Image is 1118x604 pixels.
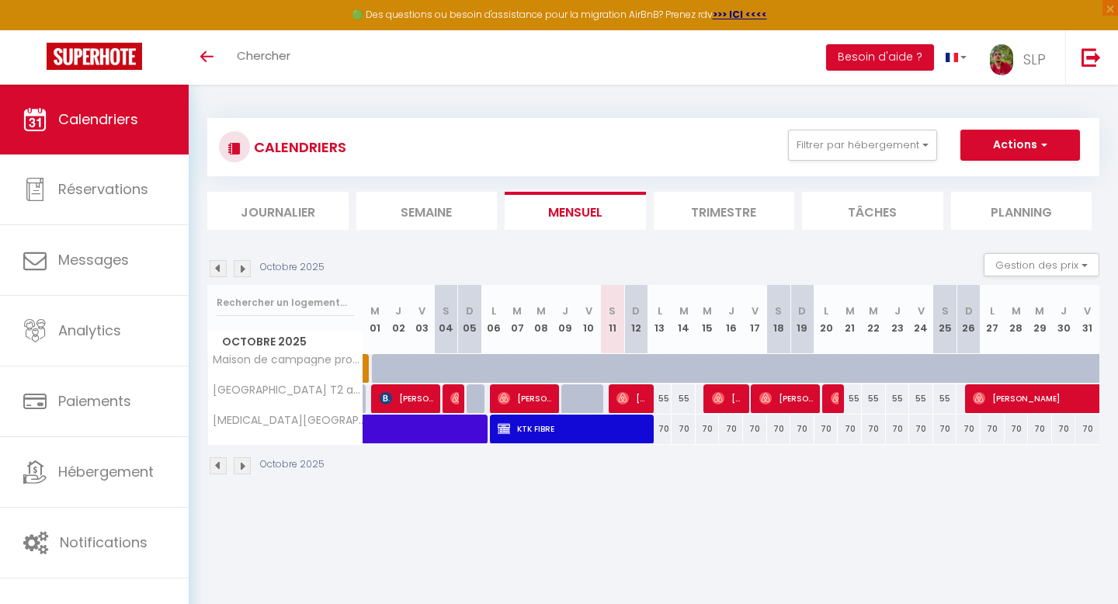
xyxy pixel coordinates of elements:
abbr: S [775,304,782,318]
th: 02 [387,285,411,354]
th: 05 [458,285,482,354]
div: 70 [933,415,957,443]
div: 70 [957,415,981,443]
abbr: M [869,304,878,318]
li: Journalier [207,192,349,230]
th: 13 [648,285,672,354]
th: 18 [767,285,791,354]
div: 70 [672,415,696,443]
th: 08 [529,285,554,354]
th: 07 [505,285,529,354]
abbr: S [942,304,949,318]
th: 23 [886,285,910,354]
th: 09 [553,285,577,354]
span: Octobre 2025 [208,331,363,353]
th: 11 [600,285,624,354]
button: Actions [960,130,1080,161]
div: 55 [933,384,957,413]
p: Octobre 2025 [260,260,325,275]
abbr: J [1061,304,1067,318]
th: 04 [434,285,458,354]
li: Tâches [802,192,943,230]
div: 70 [696,415,720,443]
span: [PERSON_NAME] [759,384,815,413]
div: 55 [862,384,886,413]
img: Super Booking [47,43,142,70]
abbr: J [894,304,901,318]
p: Octobre 2025 [260,457,325,472]
div: 70 [648,415,672,443]
div: 70 [909,415,933,443]
abbr: M [536,304,546,318]
th: 01 [363,285,387,354]
span: SLP [1023,50,1046,69]
span: Notifications [60,533,148,552]
span: [PERSON_NAME] [380,384,436,413]
abbr: M [370,304,380,318]
div: 70 [1052,415,1076,443]
span: Messages [58,250,129,269]
th: 31 [1075,285,1099,354]
span: Maison de campagne proche [GEOGRAPHIC_DATA] [210,354,366,366]
span: Analytics [58,321,121,340]
img: ... [990,44,1013,75]
li: Mensuel [505,192,646,230]
button: Besoin d'aide ? [826,44,934,71]
div: 55 [838,384,862,413]
abbr: L [491,304,496,318]
span: [GEOGRAPHIC_DATA] T2 avec terrasse. [210,384,366,396]
h3: CALENDRIERS [250,130,346,165]
abbr: S [609,304,616,318]
th: 16 [719,285,743,354]
span: Chercher [237,47,290,64]
span: [MEDICAL_DATA][GEOGRAPHIC_DATA] [210,415,366,426]
th: 22 [862,285,886,354]
th: 24 [909,285,933,354]
th: 26 [957,285,981,354]
span: Line Kosior [450,384,458,413]
th: 19 [790,285,814,354]
div: 55 [886,384,910,413]
div: 70 [719,415,743,443]
abbr: L [824,304,828,318]
abbr: L [658,304,662,318]
th: 20 [814,285,838,354]
a: >>> ICI <<<< [713,8,767,21]
abbr: M [1012,304,1021,318]
th: 29 [1028,285,1052,354]
span: Hébergement [58,462,154,481]
th: 12 [624,285,648,354]
div: 55 [909,384,933,413]
abbr: D [632,304,640,318]
li: Trimestre [654,192,795,230]
a: Chercher [225,30,302,85]
th: 14 [672,285,696,354]
th: 17 [743,285,767,354]
abbr: V [752,304,759,318]
th: 25 [933,285,957,354]
span: Calendriers [58,109,138,129]
li: Semaine [356,192,498,230]
abbr: M [679,304,689,318]
abbr: J [562,304,568,318]
a: ... SLP [978,30,1065,85]
abbr: V [918,304,925,318]
abbr: M [703,304,712,318]
div: 55 [648,384,672,413]
th: 06 [481,285,505,354]
span: KTK FIBRE [498,414,650,443]
div: 70 [838,415,862,443]
abbr: D [965,304,973,318]
img: logout [1082,47,1101,67]
div: 70 [886,415,910,443]
div: 70 [814,415,838,443]
div: 70 [862,415,886,443]
div: 70 [790,415,814,443]
abbr: D [466,304,474,318]
abbr: S [443,304,450,318]
span: Paiements [58,391,131,411]
button: Gestion des prix [984,253,1099,276]
abbr: V [585,304,592,318]
th: 28 [1005,285,1029,354]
